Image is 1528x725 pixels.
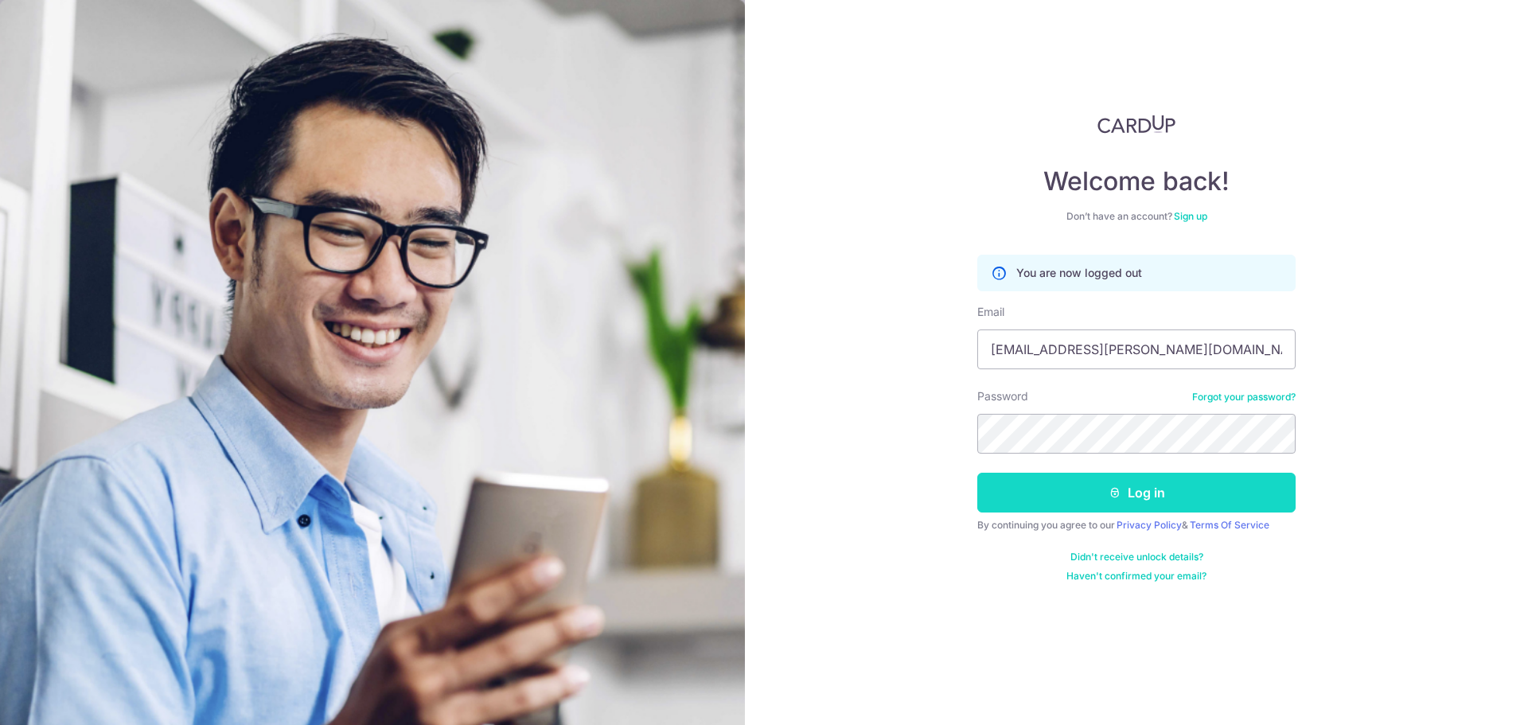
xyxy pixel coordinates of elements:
div: Don’t have an account? [977,210,1296,223]
a: Didn't receive unlock details? [1070,551,1203,563]
a: Haven't confirmed your email? [1066,570,1206,583]
button: Log in [977,473,1296,513]
h4: Welcome back! [977,166,1296,197]
a: Sign up [1174,210,1207,222]
a: Forgot your password? [1192,391,1296,403]
label: Email [977,304,1004,320]
div: By continuing you agree to our & [977,519,1296,532]
a: Privacy Policy [1117,519,1182,531]
a: Terms Of Service [1190,519,1269,531]
img: CardUp Logo [1097,115,1175,134]
p: You are now logged out [1016,265,1142,281]
input: Enter your Email [977,329,1296,369]
label: Password [977,388,1028,404]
